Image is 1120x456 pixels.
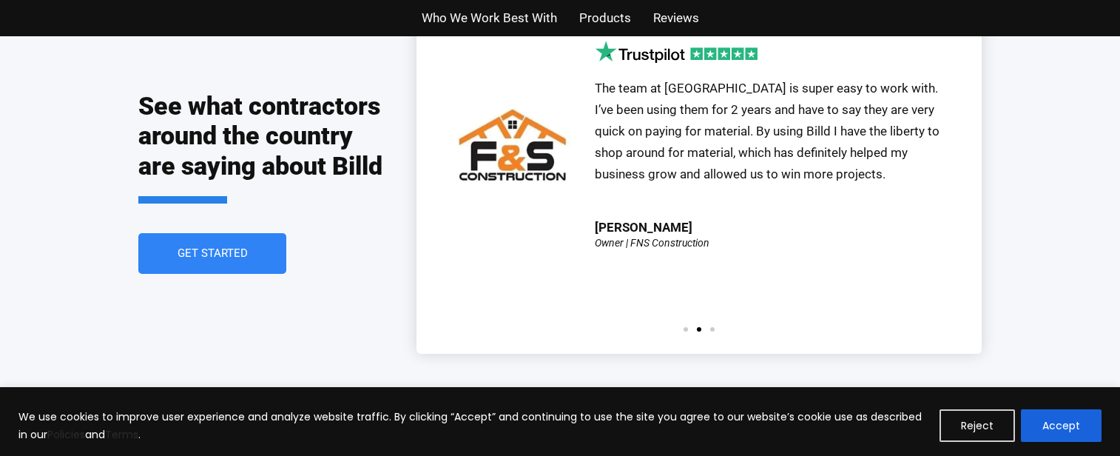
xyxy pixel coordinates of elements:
[595,238,709,248] div: Owner | FNS Construction
[595,221,692,234] div: [PERSON_NAME]
[939,409,1015,442] button: Reject
[1021,409,1102,442] button: Accept
[697,327,701,332] span: Go to slide 2
[178,248,248,259] span: Get Started
[439,41,959,312] div: 2 / 3
[18,408,928,443] p: We use cookies to improve user experience and analyze website traffic. By clicking “Accept” and c...
[422,7,557,29] a: Who We Work Best With
[47,427,85,442] a: Policies
[653,7,699,29] a: Reviews
[138,91,387,204] h2: See what contractors around the country are saying about Billd
[105,427,138,442] a: Terms
[684,327,688,332] span: Go to slide 1
[595,81,939,181] span: The team at [GEOGRAPHIC_DATA] is super easy to work with. I’ve been using them for 2 years and ha...
[579,7,631,29] a: Products
[710,327,715,332] span: Go to slide 3
[138,233,286,274] a: Get Started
